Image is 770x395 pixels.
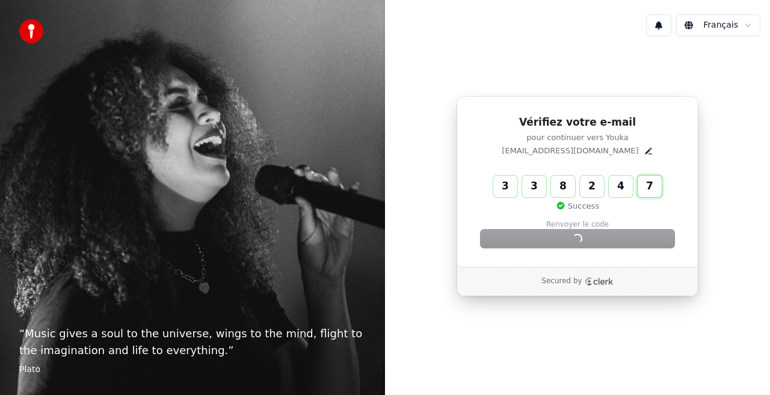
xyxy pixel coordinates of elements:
[19,19,43,43] img: youka
[556,201,599,212] p: Success
[585,277,614,286] a: Clerk logo
[541,277,582,286] p: Secured by
[493,176,686,197] input: Enter verification code
[502,145,638,156] p: [EMAIL_ADDRESS][DOMAIN_NAME]
[19,325,366,359] p: “ Music gives a soul to the universe, wings to the mind, flight to the imagination and life to ev...
[19,364,366,376] footer: Plato
[644,146,653,156] button: Edit
[481,132,674,143] p: pour continuer vers Youka
[481,115,674,130] h1: Vérifiez votre e-mail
